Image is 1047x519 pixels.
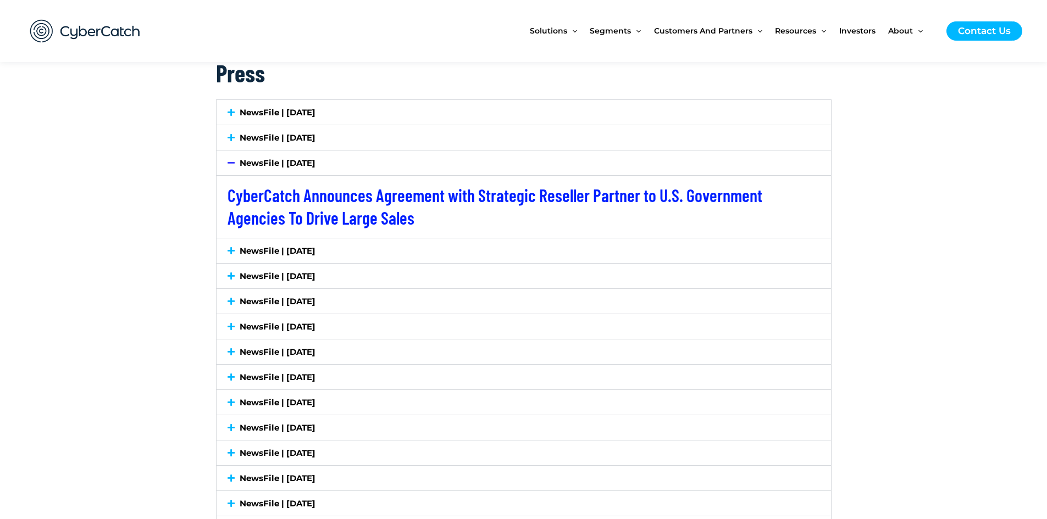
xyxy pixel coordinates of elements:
[217,238,831,263] div: NewsFile | [DATE]
[530,8,935,54] nav: Site Navigation: New Main Menu
[240,397,315,408] a: NewsFile | [DATE]
[217,175,831,238] div: NewsFile | [DATE]
[240,245,315,256] a: NewsFile | [DATE]
[530,8,567,54] span: Solutions
[217,466,831,490] div: NewsFile | [DATE]
[240,321,315,332] a: NewsFile | [DATE]
[240,422,315,433] a: NewsFile | [DATE]
[217,100,831,125] div: NewsFile | [DATE]
[217,440,831,465] div: NewsFile | [DATE]
[240,498,315,509] a: NewsFile | [DATE]
[217,289,831,314] div: NewsFile | [DATE]
[217,264,831,288] div: NewsFile | [DATE]
[240,132,315,143] a: NewsFile | [DATE]
[631,8,641,54] span: Menu Toggle
[775,8,816,54] span: Resources
[816,8,826,54] span: Menu Toggle
[839,8,876,54] span: Investors
[217,125,831,150] div: NewsFile | [DATE]
[19,8,151,54] img: CyberCatch
[839,8,888,54] a: Investors
[240,158,315,168] a: NewsFile | [DATE]
[240,271,315,281] a: NewsFile | [DATE]
[217,415,831,440] div: NewsFile | [DATE]
[654,8,752,54] span: Customers and Partners
[946,21,1022,41] a: Contact Us
[228,185,762,228] a: CyberCatch Announces Agreement with Strategic Reseller Partner to U.S. Government Agencies To Dri...
[217,339,831,364] div: NewsFile | [DATE]
[913,8,923,54] span: Menu Toggle
[590,8,631,54] span: Segments
[217,491,831,516] div: NewsFile | [DATE]
[217,365,831,389] div: NewsFile | [DATE]
[216,57,832,88] h2: Press
[240,107,315,118] a: NewsFile | [DATE]
[240,372,315,382] a: NewsFile | [DATE]
[567,8,577,54] span: Menu Toggle
[752,8,762,54] span: Menu Toggle
[240,473,315,483] a: NewsFile | [DATE]
[888,8,913,54] span: About
[217,390,831,415] div: NewsFile | [DATE]
[217,150,831,175] div: NewsFile | [DATE]
[240,448,315,458] a: NewsFile | [DATE]
[240,347,315,357] a: NewsFile | [DATE]
[240,296,315,306] a: NewsFile | [DATE]
[217,314,831,339] div: NewsFile | [DATE]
